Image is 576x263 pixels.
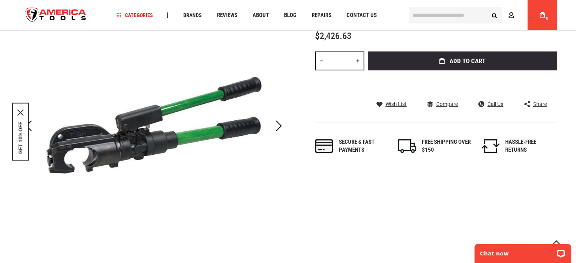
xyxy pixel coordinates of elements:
[339,138,388,154] div: Secure & fast payments
[315,31,351,41] span: $2,426.63
[368,51,557,70] button: Add to Cart
[546,16,548,20] span: 0
[19,1,93,30] img: America Tools
[422,138,471,154] div: FREE SHIPPING OVER $150
[478,101,503,107] a: Call Us
[436,101,458,107] span: Compare
[343,10,380,20] a: Contact Us
[180,10,205,20] a: Brands
[470,239,576,263] iframe: LiveChat chat widget
[116,12,153,18] span: Categories
[284,12,296,18] span: Blog
[311,12,331,18] span: Repairs
[346,12,376,18] span: Contact Us
[450,58,485,64] span: Add to Cart
[17,109,23,115] button: Close
[487,101,503,107] span: Call Us
[19,1,93,30] a: store logo
[308,10,334,20] a: Repairs
[183,12,201,18] span: Brands
[386,101,407,107] span: Wish List
[487,8,502,22] button: Search
[17,121,23,154] button: GET 10% OFF
[17,109,23,115] svg: close icon
[481,139,500,153] img: returns
[113,10,156,20] a: Categories
[252,12,268,18] span: About
[398,139,416,153] img: shipping
[505,138,554,154] div: HASSLE-FREE RETURNS
[427,101,458,107] a: Compare
[315,139,333,153] img: payments
[367,73,559,95] iframe: Secure express checkout frame
[376,101,407,107] a: Wish List
[249,10,272,20] a: About
[217,12,237,18] span: Reviews
[213,10,240,20] a: Reviews
[533,101,546,107] span: Share
[280,10,300,20] a: Blog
